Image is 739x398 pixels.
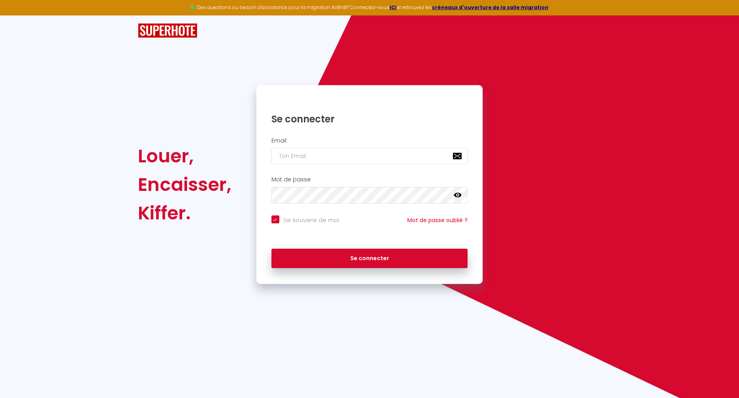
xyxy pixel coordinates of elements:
h1: Se connecter [271,113,468,125]
div: Louer, [138,142,231,170]
img: SuperHote logo [138,23,197,38]
a: créneaux d'ouverture de la salle migration [432,4,548,11]
div: Kiffer. [138,199,231,227]
a: ICI [390,4,397,11]
h2: Email [271,137,468,144]
a: Mot de passe oublié ? [407,216,468,224]
h2: Mot de passe [271,176,468,183]
div: Encaisser, [138,170,231,199]
button: Se connecter [271,249,468,269]
input: Ton Email [271,148,468,164]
